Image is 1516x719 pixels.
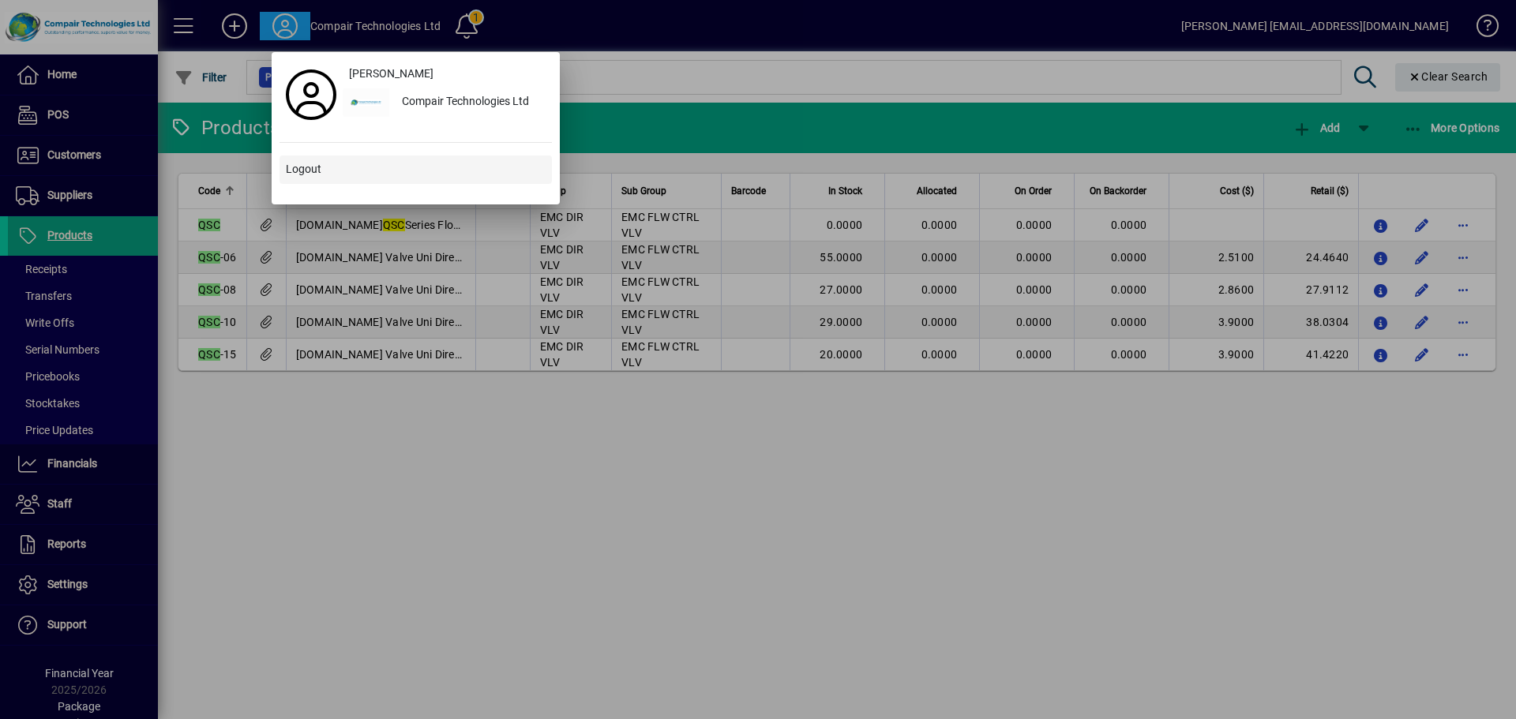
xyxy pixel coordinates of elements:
a: [PERSON_NAME] [343,60,552,88]
button: Logout [280,155,552,184]
div: Compair Technologies Ltd [389,88,552,117]
button: Compair Technologies Ltd [343,88,552,117]
span: [PERSON_NAME] [349,66,433,82]
a: Profile [280,81,343,109]
span: Logout [286,161,321,178]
